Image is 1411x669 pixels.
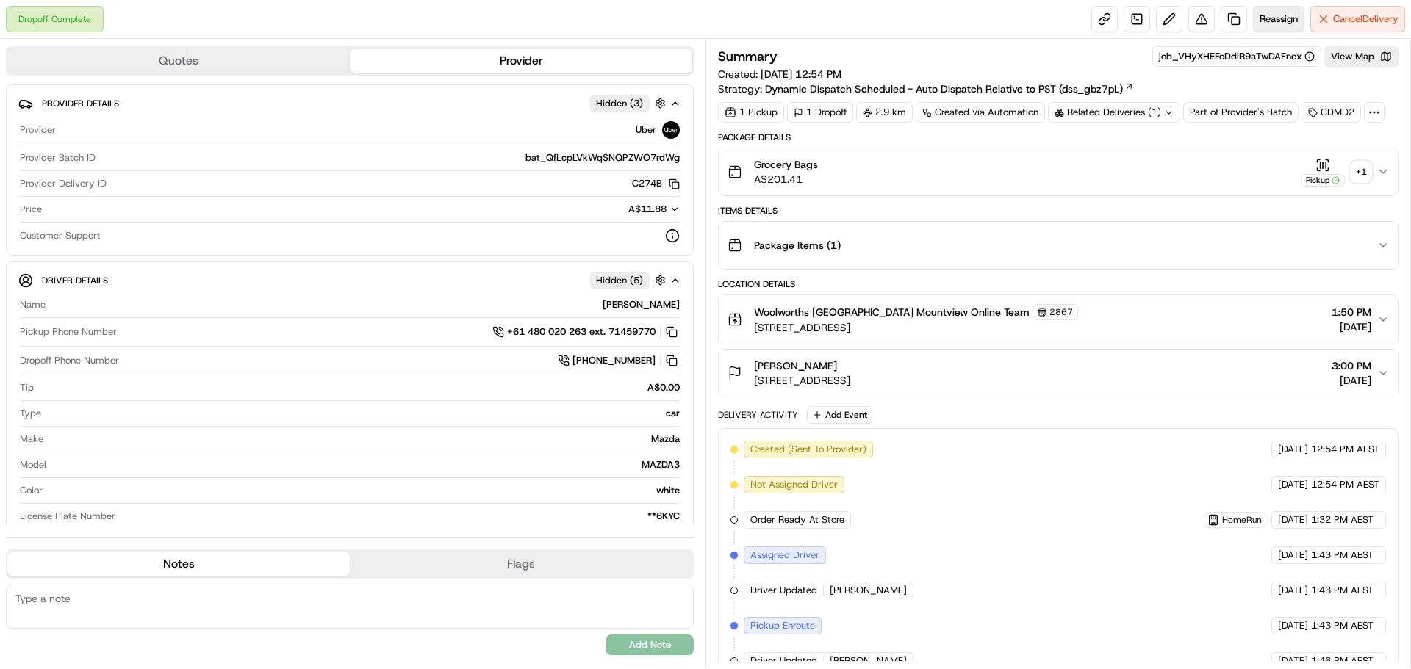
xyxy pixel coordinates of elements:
div: Items Details [718,205,1399,217]
h3: Summary [718,50,778,63]
span: API Documentation [139,213,236,228]
span: Provider Details [42,98,119,109]
span: Hidden ( 3 ) [596,97,643,110]
a: 📗Knowledge Base [9,207,118,234]
span: Hidden ( 5 ) [596,274,643,287]
a: Dynamic Dispatch Scheduled - Auto Dispatch Relative to PST (dss_gbz7pL) [765,82,1134,96]
span: 2867 [1049,306,1073,318]
img: uber-new-logo.jpeg [662,121,680,139]
div: A$0.00 [40,381,680,394]
span: Woolworths [GEOGRAPHIC_DATA] Mountview Online Team [754,305,1030,319]
a: Created via Automation [916,102,1045,123]
span: HomeRun [1222,514,1262,526]
button: Grocery BagsA$201.41Pickup+1 [719,148,1398,195]
span: Not Assigned Driver [750,478,838,491]
span: [DATE] [1332,319,1371,334]
span: Package Items ( 1 ) [754,238,841,253]
span: 1:32 PM AEST [1311,513,1374,527]
span: Type [20,407,41,420]
span: Dropoff Phone Number [20,354,119,367]
span: License Plate Number [20,510,115,523]
span: [PERSON_NAME] [830,654,907,668]
span: Customer Support [20,229,101,242]
button: Provider [350,49,692,73]
div: CDMD2 [1302,102,1361,123]
button: Add Event [807,406,872,424]
span: 12:54 PM AEST [1311,478,1379,491]
button: Pickup [1301,158,1345,187]
div: car [47,407,680,420]
span: [DATE] 12:54 PM [761,68,841,81]
button: View Map [1324,46,1399,67]
p: Welcome 👋 [15,59,268,82]
button: Provider DetailsHidden (3) [18,91,681,115]
span: Pickup Phone Number [20,325,117,339]
span: [DATE] [1278,478,1308,491]
span: Tip [20,381,34,394]
span: Assigned Driver [750,549,819,562]
div: Pickup [1301,174,1345,187]
span: Make [20,433,43,446]
span: Knowledge Base [29,213,112,228]
a: [PHONE_NUMBER] [558,352,680,369]
button: Hidden (5) [589,271,669,289]
span: Cancel Delivery [1333,12,1399,26]
div: [PERSON_NAME] [51,298,680,311]
button: [PERSON_NAME][STREET_ADDRESS]3:00 PM[DATE] [719,350,1398,397]
span: bat_QfLcpLVkWqSNQPZWO7rdWg [525,151,680,164]
span: +61 480 020 263 ext. 71459770 [507,325,656,339]
span: Uber [636,123,656,137]
div: 📗 [15,214,26,226]
span: Reassign [1260,12,1298,26]
span: Provider Delivery ID [20,177,107,190]
button: A$11.88 [550,203,680,216]
span: Dynamic Dispatch Scheduled - Auto Dispatch Relative to PST (dss_gbz7pL) [765,82,1123,96]
button: Start new chat [250,145,268,162]
span: [DATE] [1278,513,1308,527]
span: [DATE] [1332,373,1371,388]
span: 1:46 PM AEST [1311,654,1374,668]
button: Pickup+1 [1301,158,1371,187]
a: Powered byPylon [104,248,178,260]
a: 💻API Documentation [118,207,242,234]
a: +61 480 020 263 ext. 71459770 [492,324,680,340]
button: job_VHyXHEFcDdiR9aTwDAFnex [1159,50,1315,63]
button: CancelDelivery [1310,6,1405,32]
span: Color [20,484,43,497]
span: Price [20,203,42,216]
span: 3:00 PM [1332,358,1371,373]
span: Created (Sent To Provider) [750,443,866,456]
span: Name [20,298,46,311]
img: Nash [15,15,44,44]
span: Order Ready At Store [750,513,844,527]
button: Woolworths [GEOGRAPHIC_DATA] Mountview Online Team2867[STREET_ADDRESS]1:50 PM[DATE] [719,295,1398,344]
button: Notes [7,552,350,576]
span: 12:54 PM AEST [1311,443,1379,456]
span: Grocery Bags [754,157,818,172]
span: [STREET_ADDRESS] [754,320,1078,335]
button: Quotes [7,49,350,73]
div: Delivery Activity [718,409,798,421]
input: Got a question? Start typing here... [38,95,265,110]
div: Related Deliveries (1) [1048,102,1180,123]
div: Mazda [49,433,680,446]
span: Provider Batch ID [20,151,96,164]
span: Pylon [146,249,178,260]
img: 1736555255976-a54dd68f-1ca7-489b-9aae-adbdc363a1c4 [15,140,41,167]
span: [STREET_ADDRESS] [754,373,850,388]
span: Provider [20,123,56,137]
div: Start new chat [50,140,241,155]
span: [DATE] [1278,619,1308,632]
span: Created: [718,67,841,82]
span: Driver Updated [750,584,817,597]
button: Reassign [1253,6,1304,32]
span: [PHONE_NUMBER] [572,354,656,367]
div: 2.9 km [856,102,913,123]
span: [PERSON_NAME] [754,358,837,373]
span: [DATE] [1278,443,1308,456]
div: 1 Dropoff [787,102,853,123]
span: A$11.88 [628,203,667,215]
